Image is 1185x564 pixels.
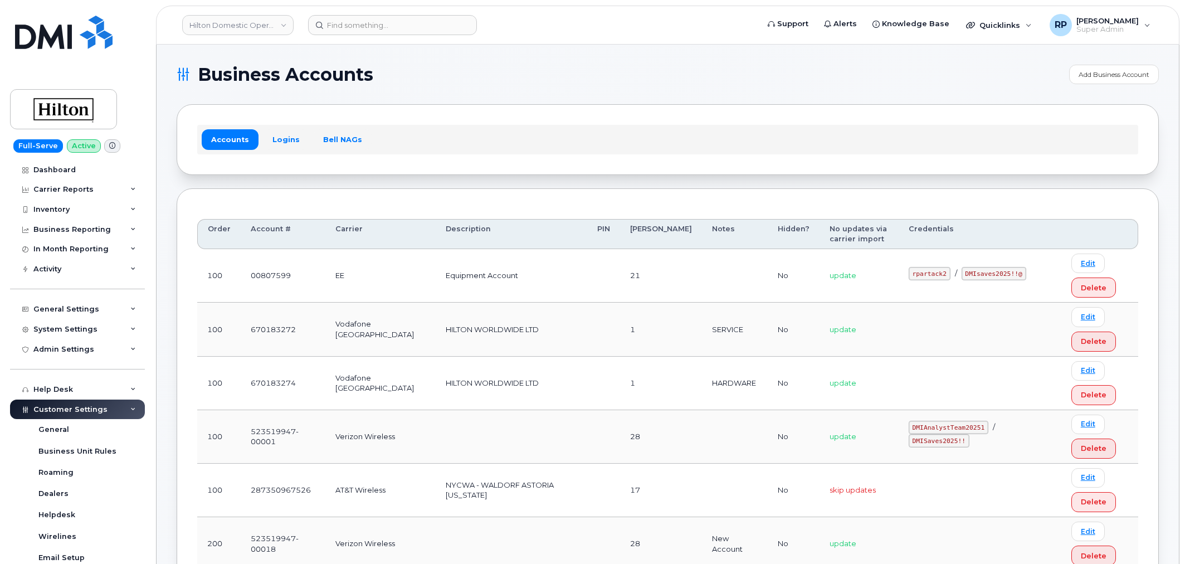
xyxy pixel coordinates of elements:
span: update [830,378,856,387]
td: 670183274 [241,357,325,410]
td: 21 [620,249,702,303]
td: 1 [620,303,702,356]
span: Delete [1081,336,1106,347]
code: DMIAnalystTeam20251 [909,421,988,434]
td: 100 [197,357,241,410]
button: Delete [1071,439,1116,459]
td: No [768,410,820,464]
code: DMIsaves2025!!@ [962,267,1026,280]
span: Delete [1081,390,1106,400]
td: No [768,357,820,410]
td: HARDWARE [702,357,768,410]
a: Edit [1071,415,1105,434]
td: 100 [197,464,241,517]
td: 1 [620,357,702,410]
th: No updates via carrier import [820,219,898,250]
td: AT&T Wireless [325,464,436,517]
th: Account # [241,219,325,250]
span: Delete [1081,497,1106,507]
td: HILTON WORLDWIDE LTD [436,357,587,410]
td: 100 [197,249,241,303]
td: SERVICE [702,303,768,356]
th: Order [197,219,241,250]
td: 28 [620,410,702,464]
a: Edit [1071,522,1105,541]
button: Delete [1071,332,1116,352]
td: Vodafone [GEOGRAPHIC_DATA] [325,303,436,356]
td: Verizon Wireless [325,410,436,464]
iframe: Messenger Launcher [1137,516,1177,556]
td: 00807599 [241,249,325,303]
td: No [768,464,820,517]
a: Bell NAGs [314,129,372,149]
td: 100 [197,410,241,464]
th: Carrier [325,219,436,250]
a: Accounts [202,129,259,149]
span: update [830,325,856,334]
td: 287350967526 [241,464,325,517]
code: DMISaves2025!! [909,434,969,448]
a: Edit [1071,254,1105,273]
span: / [993,422,995,431]
span: update [830,432,856,441]
span: skip updates [830,485,876,494]
span: Business Accounts [198,66,373,83]
a: Logins [263,129,309,149]
td: Equipment Account [436,249,587,303]
td: No [768,303,820,356]
button: Delete [1071,492,1116,512]
a: Add Business Account [1069,65,1159,84]
button: Delete [1071,385,1116,405]
td: EE [325,249,436,303]
a: Edit [1071,468,1105,488]
td: Vodafone [GEOGRAPHIC_DATA] [325,357,436,410]
td: HILTON WORLDWIDE LTD [436,303,587,356]
th: PIN [587,219,620,250]
td: 100 [197,303,241,356]
span: update [830,539,856,548]
span: Delete [1081,443,1106,454]
td: NYCWA - WALDORF ASTORIA [US_STATE] [436,464,587,517]
td: 17 [620,464,702,517]
a: Edit [1071,307,1105,327]
th: Description [436,219,587,250]
span: Delete [1081,551,1106,561]
button: Delete [1071,278,1116,298]
code: rpartack2 [909,267,950,280]
th: Notes [702,219,768,250]
th: Hidden? [768,219,820,250]
th: Credentials [899,219,1061,250]
span: Delete [1081,283,1106,293]
span: / [955,269,957,278]
td: 523519947-00001 [241,410,325,464]
a: Edit [1071,361,1105,381]
td: No [768,249,820,303]
span: update [830,271,856,280]
td: 670183272 [241,303,325,356]
th: [PERSON_NAME] [620,219,702,250]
